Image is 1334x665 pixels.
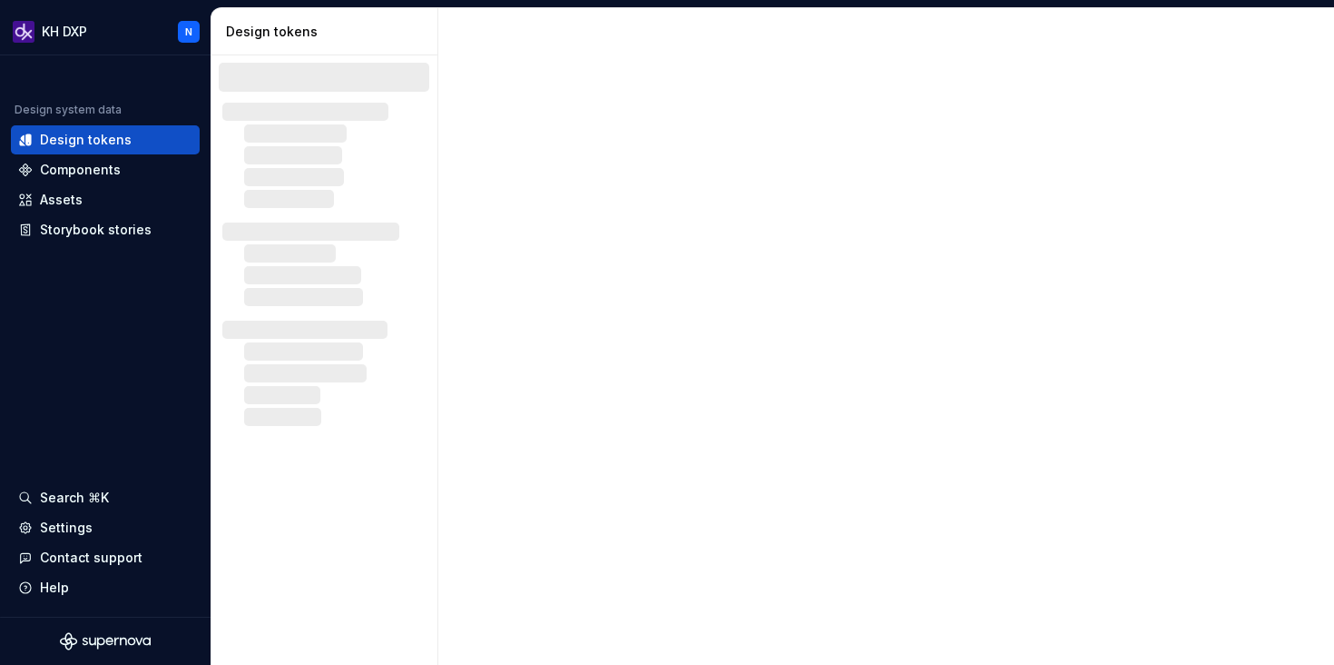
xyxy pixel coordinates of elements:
[11,185,200,214] a: Assets
[60,632,151,650] svg: Supernova Logo
[226,23,430,41] div: Design tokens
[11,155,200,184] a: Components
[11,125,200,154] a: Design tokens
[40,161,121,179] div: Components
[40,221,152,239] div: Storybook stories
[40,191,83,209] div: Assets
[11,483,200,512] button: Search ⌘K
[42,23,87,41] div: KH DXP
[40,549,142,567] div: Contact support
[13,21,34,43] img: 0784b2da-6f85-42e6-8793-4468946223dc.png
[40,131,132,149] div: Design tokens
[40,519,93,537] div: Settings
[4,12,207,51] button: KH DXPN
[11,543,200,572] button: Contact support
[11,215,200,244] a: Storybook stories
[185,25,192,39] div: N
[15,103,122,117] div: Design system data
[11,573,200,602] button: Help
[40,489,109,507] div: Search ⌘K
[11,513,200,542] a: Settings
[40,579,69,597] div: Help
